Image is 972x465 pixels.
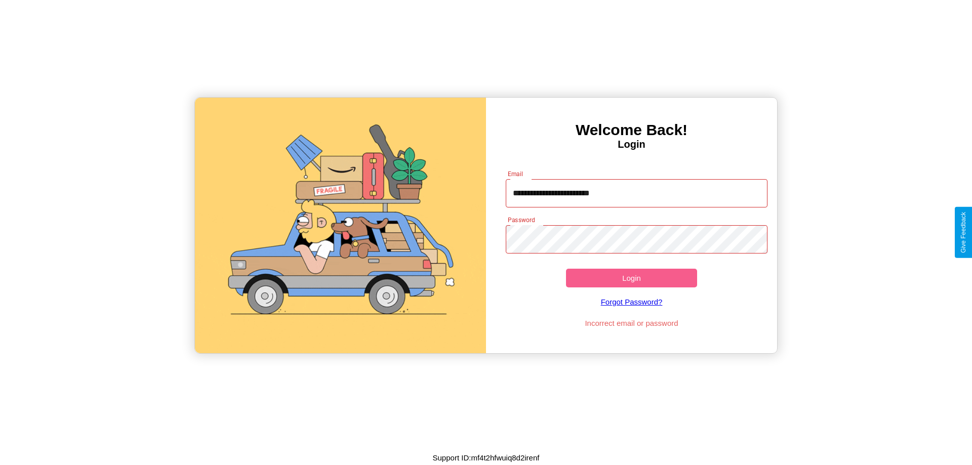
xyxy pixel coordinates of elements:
label: Email [508,170,523,178]
p: Support ID: mf4t2hfwuiq8d2irenf [433,451,540,464]
h4: Login [486,139,777,150]
h3: Welcome Back! [486,121,777,139]
a: Forgot Password? [501,287,763,316]
button: Login [566,269,697,287]
label: Password [508,216,535,224]
img: gif [195,98,486,353]
div: Give Feedback [960,212,967,253]
p: Incorrect email or password [501,316,763,330]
